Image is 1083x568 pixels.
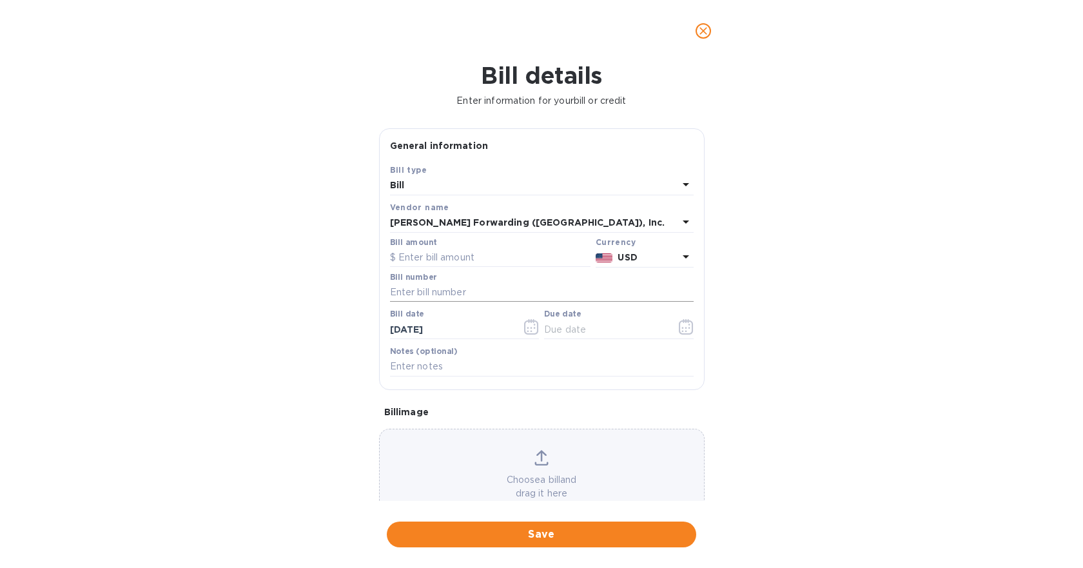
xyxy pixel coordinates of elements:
[397,527,686,542] span: Save
[390,311,424,318] label: Bill date
[10,62,1073,89] h1: Bill details
[688,15,719,46] button: close
[596,253,613,262] img: USD
[390,165,427,175] b: Bill type
[390,248,590,268] input: $ Enter bill amount
[544,311,581,318] label: Due date
[390,357,694,377] input: Enter notes
[380,473,704,500] p: Choose a bill and drag it here
[10,94,1073,108] p: Enter information for your bill or credit
[390,141,489,151] b: General information
[544,320,666,339] input: Due date
[618,252,637,262] b: USD
[390,283,694,302] input: Enter bill number
[384,406,699,418] p: Bill image
[390,239,436,246] label: Bill amount
[390,180,405,190] b: Bill
[387,522,696,547] button: Save
[390,273,436,281] label: Bill number
[390,320,512,339] input: Select date
[596,237,636,247] b: Currency
[390,348,458,355] label: Notes (optional)
[390,217,665,228] b: [PERSON_NAME] Forwarding ([GEOGRAPHIC_DATA]), Inc.
[390,202,449,212] b: Vendor name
